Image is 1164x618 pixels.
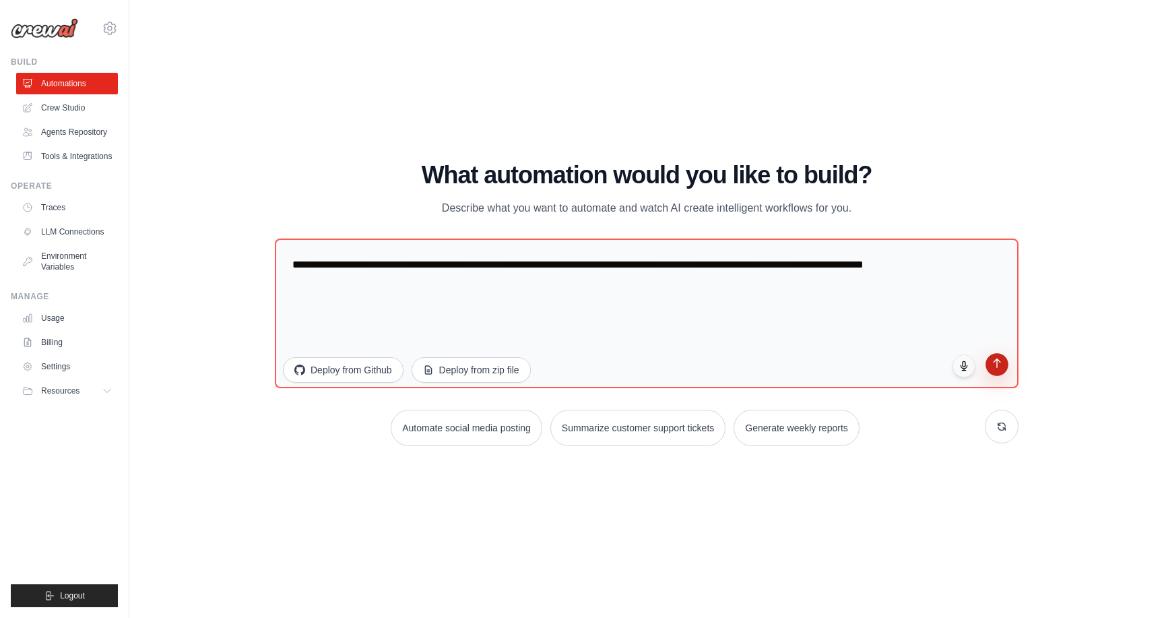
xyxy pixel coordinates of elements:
[391,410,542,446] button: Automate social media posting
[11,181,118,191] div: Operate
[16,245,118,278] a: Environment Variables
[11,18,78,38] img: Logo
[11,584,118,607] button: Logout
[734,410,860,446] button: Generate weekly reports
[11,57,118,67] div: Build
[16,146,118,167] a: Tools & Integrations
[283,357,403,383] button: Deploy from Github
[16,307,118,329] a: Usage
[60,590,85,601] span: Logout
[16,356,118,377] a: Settings
[16,380,118,402] button: Resources
[16,332,118,353] a: Billing
[16,221,118,243] a: LLM Connections
[1097,553,1164,618] iframe: Chat Widget
[16,97,118,119] a: Crew Studio
[41,385,79,396] span: Resources
[16,73,118,94] a: Automations
[550,410,725,446] button: Summarize customer support tickets
[412,357,531,383] button: Deploy from zip file
[11,291,118,302] div: Manage
[420,199,873,217] p: Describe what you want to automate and watch AI create intelligent workflows for you.
[16,197,118,218] a: Traces
[16,121,118,143] a: Agents Repository
[275,162,1019,189] h1: What automation would you like to build?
